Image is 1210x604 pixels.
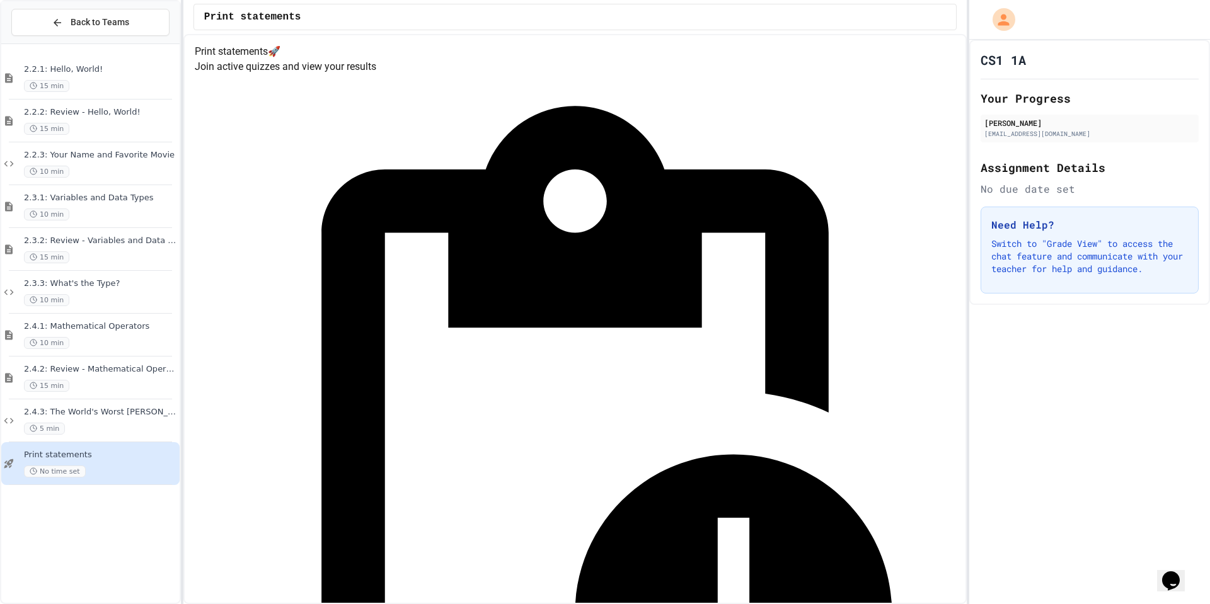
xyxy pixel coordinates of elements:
[24,236,177,246] span: 2.3.2: Review - Variables and Data Types
[24,80,69,92] span: 15 min
[195,44,955,59] h4: Print statements 🚀
[24,107,177,118] span: 2.2.2: Review - Hello, World!
[24,208,69,220] span: 10 min
[991,217,1188,232] h3: Need Help?
[981,159,1199,176] h2: Assignment Details
[24,193,177,203] span: 2.3.1: Variables and Data Types
[204,9,301,25] span: Print statements
[981,89,1199,107] h2: Your Progress
[984,117,1195,128] div: [PERSON_NAME]
[984,129,1195,139] div: [EMAIL_ADDRESS][DOMAIN_NAME]
[24,465,86,477] span: No time set
[1157,554,1197,591] iframe: chat widget
[24,321,177,332] span: 2.4.1: Mathematical Operators
[24,450,177,460] span: Print statements
[24,150,177,161] span: 2.2.3: Your Name and Favorite Movie
[991,237,1188,275] p: Switch to "Grade View" to access the chat feature and communicate with your teacher for help and ...
[71,16,129,29] span: Back to Teams
[981,51,1026,69] h1: CS1 1A
[24,278,177,289] span: 2.3.3: What's the Type?
[24,407,177,418] span: 2.4.3: The World's Worst [PERSON_NAME] Market
[24,337,69,349] span: 10 min
[24,380,69,392] span: 15 min
[24,294,69,306] span: 10 min
[24,423,65,435] span: 5 min
[24,251,69,263] span: 15 min
[981,181,1199,197] div: No due date set
[11,9,170,36] button: Back to Teams
[24,364,177,375] span: 2.4.2: Review - Mathematical Operators
[24,166,69,178] span: 10 min
[979,5,1018,34] div: My Account
[195,59,955,74] p: Join active quizzes and view your results
[24,123,69,135] span: 15 min
[24,64,177,75] span: 2.2.1: Hello, World!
